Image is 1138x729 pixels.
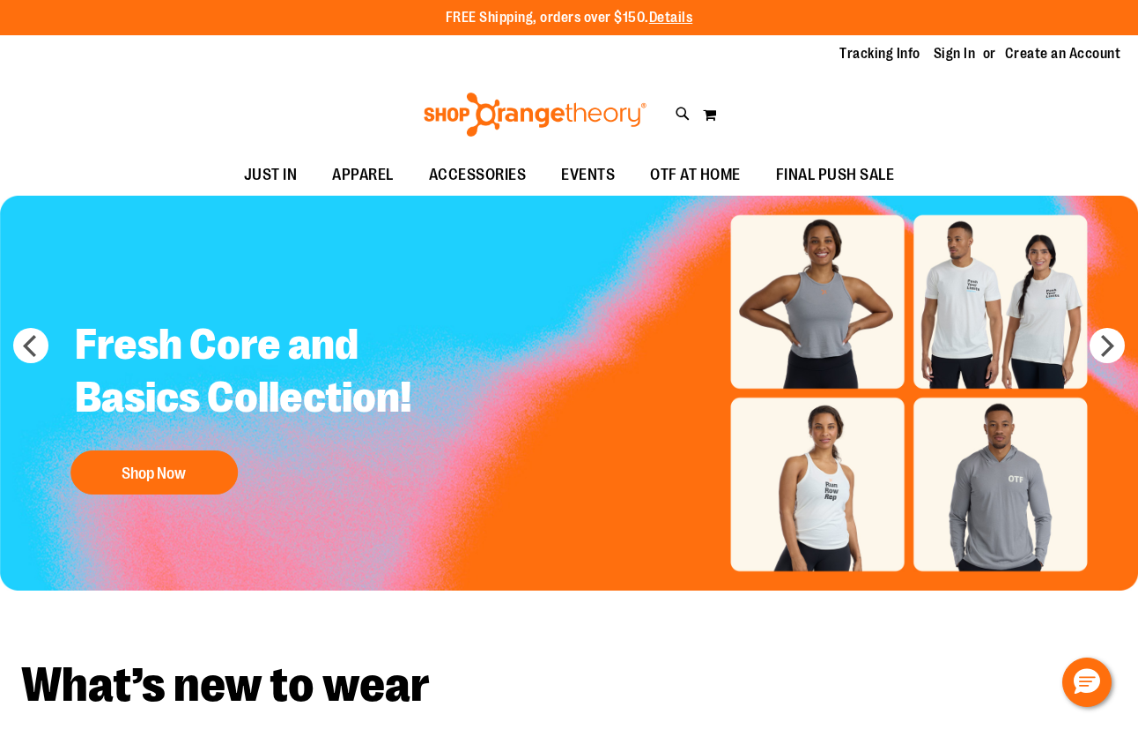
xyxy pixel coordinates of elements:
[446,8,693,28] p: FREE Shipping, orders over $150.
[244,155,298,195] span: JUST IN
[421,93,649,137] img: Shop Orangetheory
[758,155,913,196] a: FINAL PUSH SALE
[411,155,544,196] a: ACCESSORIES
[226,155,315,196] a: JUST IN
[649,10,693,26] a: Details
[62,305,460,442] h2: Fresh Core and Basics Collection!
[776,155,895,195] span: FINAL PUSH SALE
[839,44,920,63] a: Tracking Info
[1005,44,1121,63] a: Create an Account
[332,155,394,195] span: APPAREL
[1062,658,1112,707] button: Hello, have a question? Let’s chat.
[543,155,632,196] a: EVENTS
[70,450,238,495] button: Shop Now
[650,155,741,195] span: OTF AT HOME
[1090,328,1125,363] button: next
[934,44,976,63] a: Sign In
[429,155,527,195] span: ACCESSORIES
[314,155,411,196] a: APPAREL
[632,155,758,196] a: OTF AT HOME
[21,661,1117,710] h2: What’s new to wear
[13,328,48,363] button: prev
[62,305,460,503] a: Fresh Core and Basics Collection! Shop Now
[561,155,615,195] span: EVENTS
